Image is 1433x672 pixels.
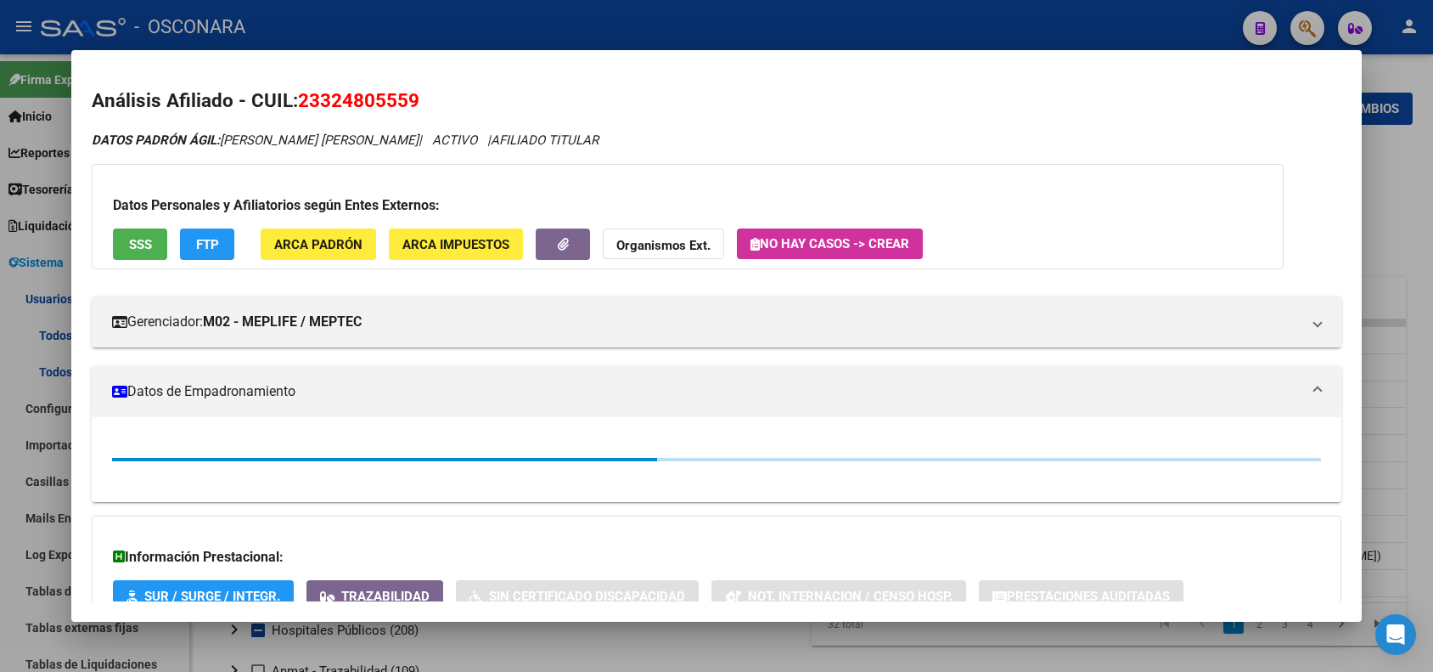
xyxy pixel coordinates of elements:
button: ARCA Padrón [261,229,376,260]
strong: M02 - MEPLIFE / MEPTEC [203,312,362,332]
strong: DATOS PADRÓN ÁGIL: [92,133,220,148]
span: ARCA Impuestos [402,237,509,252]
h2: Análisis Afiliado - CUIL: [92,87,1340,116]
button: No hay casos -> Crear [737,229,923,259]
button: Trazabilidad [306,580,443,612]
button: SUR / SURGE / INTEGR. [113,580,294,612]
mat-expansion-panel-header: Gerenciador:M02 - MEPLIFE / MEPTEC [92,296,1340,347]
button: Not. Internacion / Censo Hosp. [711,580,966,612]
span: Sin Certificado Discapacidad [489,589,685,604]
div: Open Intercom Messenger [1375,614,1416,655]
button: Prestaciones Auditadas [979,580,1183,612]
div: Datos de Empadronamiento [92,417,1340,502]
span: SSS [129,237,152,252]
button: Sin Certificado Discapacidad [456,580,699,612]
span: FTP [196,237,219,252]
mat-panel-title: Gerenciador: [112,312,1300,332]
button: Organismos Ext. [603,229,724,260]
span: Trazabilidad [341,589,430,604]
span: 23324805559 [298,89,419,111]
button: SSS [113,229,167,260]
mat-expansion-panel-header: Datos de Empadronamiento [92,366,1340,417]
h3: Información Prestacional: [113,547,1319,568]
button: ARCA Impuestos [389,229,523,260]
span: ARCA Padrón [274,237,362,252]
i: | ACTIVO | [92,133,598,148]
span: [PERSON_NAME] [PERSON_NAME] [92,133,419,148]
span: Not. Internacion / Censo Hosp. [748,589,953,604]
button: FTP [180,229,234,260]
span: AFILIADO TITULAR [491,133,598,148]
strong: Organismos Ext. [616,238,711,253]
span: SUR / SURGE / INTEGR. [144,589,280,604]
span: No hay casos -> Crear [750,236,909,251]
mat-panel-title: Datos de Empadronamiento [112,381,1300,402]
span: Prestaciones Auditadas [1007,589,1170,604]
h3: Datos Personales y Afiliatorios según Entes Externos: [113,195,1262,216]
